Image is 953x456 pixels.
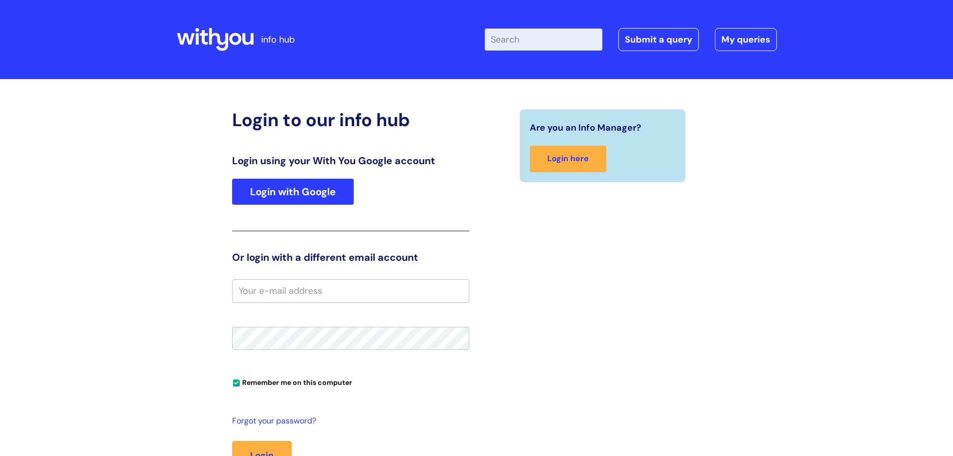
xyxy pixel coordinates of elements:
a: Submit a query [618,28,699,51]
h3: Or login with a different email account [232,251,469,263]
a: Login here [530,146,606,172]
input: Remember me on this computer [233,380,240,386]
h2: Login to our info hub [232,109,469,131]
a: Forgot your password? [232,414,464,428]
input: Search [485,29,602,51]
label: Remember me on this computer [232,376,352,387]
a: Login with Google [232,179,354,205]
a: My queries [715,28,777,51]
h3: Login using your With You Google account [232,155,469,167]
p: info hub [261,32,295,48]
input: Your e-mail address [232,279,469,302]
span: Are you an Info Manager? [530,120,641,136]
div: You can uncheck this option if you're logging in from a shared device [232,374,469,390]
